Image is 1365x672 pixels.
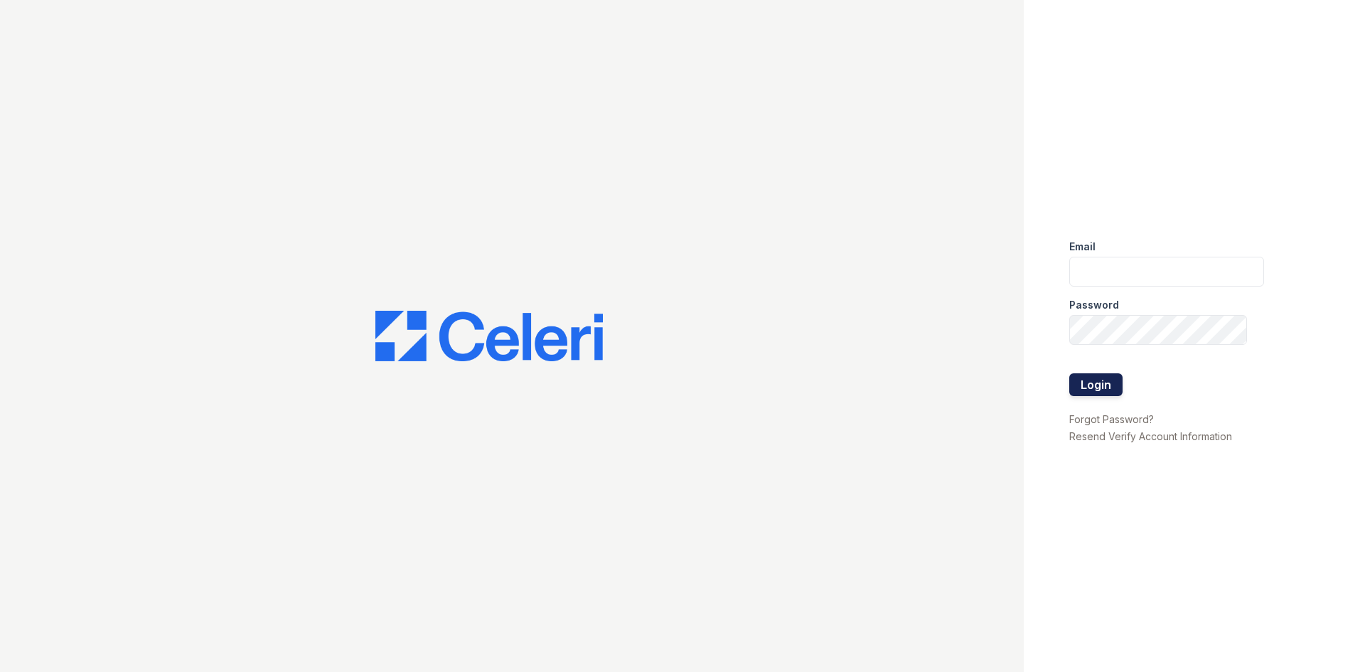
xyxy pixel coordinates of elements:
[1069,413,1154,425] a: Forgot Password?
[1069,430,1232,442] a: Resend Verify Account Information
[1069,373,1123,396] button: Login
[1069,298,1119,312] label: Password
[375,311,603,362] img: CE_Logo_Blue-a8612792a0a2168367f1c8372b55b34899dd931a85d93a1a3d3e32e68fde9ad4.png
[1069,240,1096,254] label: Email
